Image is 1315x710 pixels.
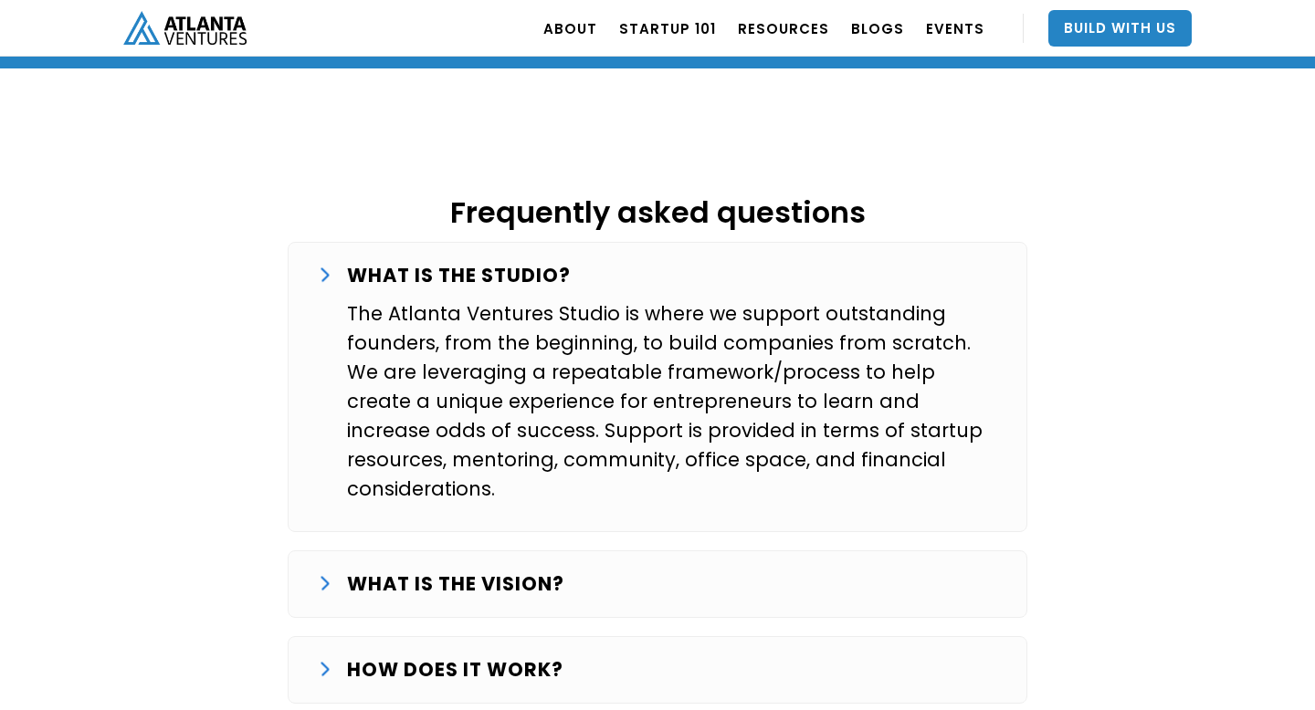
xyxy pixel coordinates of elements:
a: BLOGS [851,3,904,54]
h2: Frequently asked questions [288,196,1027,228]
a: Startup 101 [619,3,716,54]
strong: WHAT IS THE VISION? [347,570,564,597]
strong: HOW DOES IT WORK? [347,656,563,683]
p: The Atlanta Ventures Studio is where we support outstanding founders, from the beginning, to buil... [347,299,997,504]
p: WHAT IS THE STUDIO? [347,261,571,290]
img: arrow down [321,662,330,676]
a: RESOURCES [738,3,829,54]
img: arrow down [321,576,330,590]
a: Build With Us [1048,10,1192,47]
a: ABOUT [543,3,597,54]
a: EVENTS [926,3,984,54]
img: arrow down [321,267,330,282]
